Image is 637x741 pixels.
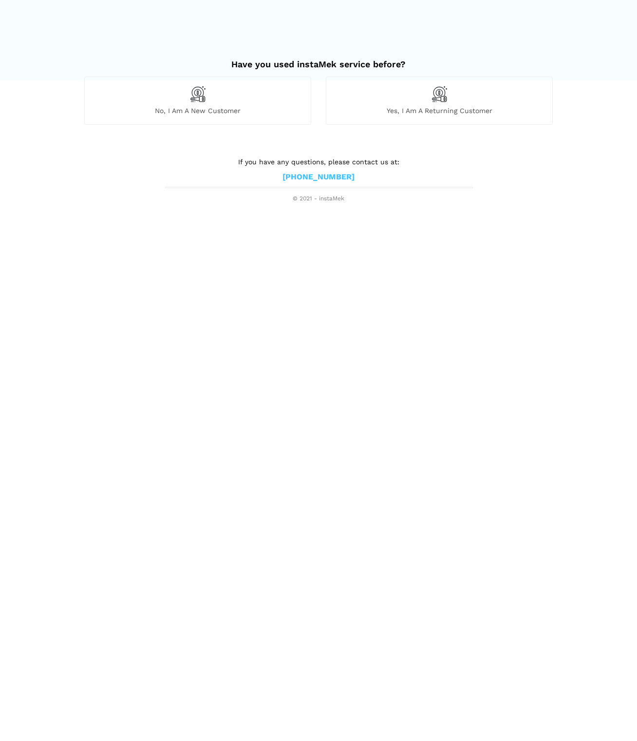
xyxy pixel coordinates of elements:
p: If you have any questions, please contact us at: [165,156,472,167]
span: Yes, I am a returning customer [326,106,552,115]
h2: Have you used instaMek service before? [84,49,553,70]
a: [PHONE_NUMBER] [282,172,355,182]
span: No, I am a new customer [85,106,311,115]
span: © 2021 - instaMek [165,195,472,203]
